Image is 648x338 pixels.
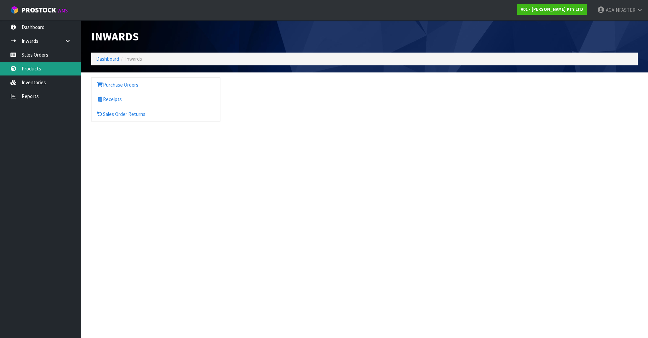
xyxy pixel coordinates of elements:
span: ProStock [22,6,56,14]
a: Sales Order Returns [91,107,220,121]
a: Dashboard [96,56,119,62]
span: Inwards [91,29,139,43]
span: Inwards [125,56,142,62]
a: Purchase Orders [91,78,220,92]
small: WMS [57,7,68,14]
img: cube-alt.png [10,6,19,14]
strong: A01 - [PERSON_NAME] PTY LTD [521,6,583,12]
span: AGAINFASTER [606,7,636,13]
a: Receipts [91,92,220,106]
